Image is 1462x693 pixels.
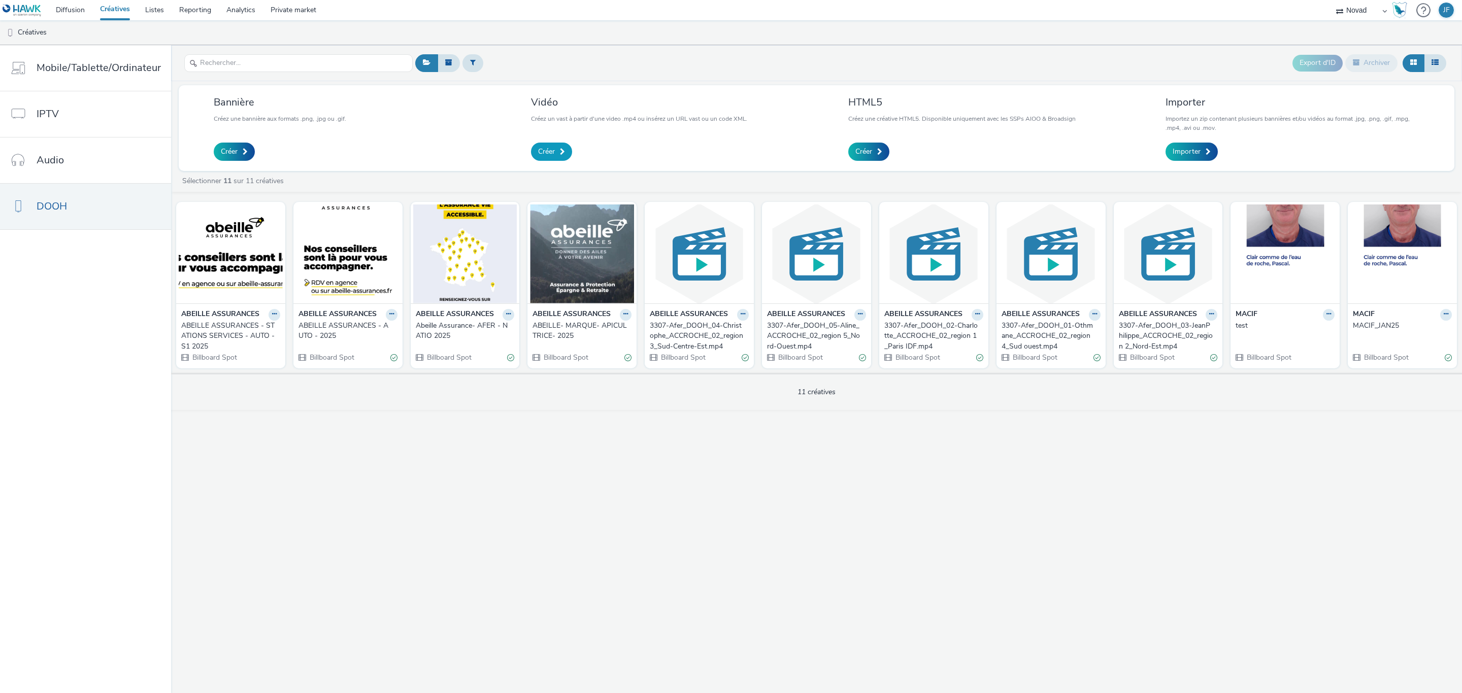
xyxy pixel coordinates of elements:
img: Hawk Academy [1392,2,1407,18]
button: Export d'ID [1292,55,1343,71]
span: Créer [538,147,555,157]
div: ABEILLE ASSURANCES - STATIONS SERVICES - AUTO - S1 2025 [181,321,276,352]
div: Valide [1210,353,1217,363]
span: Billboard Spot [777,353,823,362]
span: Billboard Spot [191,353,237,362]
div: Valide [624,353,632,363]
a: Créer [848,143,889,161]
a: ABEILLE ASSURANCES - AUTO - 2025 [298,321,397,341]
img: ABEILLE ASSURANCES - STATIONS SERVICES - AUTO - S1 2025 visual [179,204,283,303]
span: Billboard Spot [660,353,706,362]
div: Abeille Assurance- AFER - NATIO 2025 [416,321,511,341]
a: MACIF_JAN25 [1353,321,1452,331]
a: ABEILLE ASSURANCES - STATIONS SERVICES - AUTO - S1 2025 [181,321,280,352]
p: Importez un zip contenant plusieurs bannières et/ou vidéos au format .jpg, .png, .gif, .mpg, .mp4... [1166,114,1419,132]
strong: ABEILLE ASSURANCES [416,309,494,321]
img: Abeille Assurance- AFER - NATIO 2025 visual [413,204,517,303]
img: 3307-Afer_DOOH_02-Charlotte_ACCROCHE_02_region 1_Paris IDF.mp4 visual [882,204,986,303]
span: Créer [855,147,872,157]
div: test [1236,321,1331,331]
button: Liste [1424,54,1446,72]
div: Valide [976,353,983,363]
div: 3307-Afer_DOOH_01-Othmane_ACCROCHE_02_region 4_Sud ouest.mp4 [1002,321,1096,352]
img: MACIF_JAN25 visual [1350,204,1454,303]
span: IPTV [37,107,59,121]
img: 3307-Afer_DOOH_03-JeanPhilippe_ACCROCHE_02_region 2_Nord-Est.mp4 visual [1116,204,1220,303]
h3: Importer [1166,95,1419,109]
a: 3307-Afer_DOOH_05-Aline_ACCROCHE_02_region 5_Nord-Ouest.mp4 [767,321,866,352]
div: Valide [1445,353,1452,363]
span: Billboard Spot [309,353,354,362]
img: test visual [1233,204,1337,303]
a: Sélectionner sur 11 créatives [181,176,288,186]
div: MACIF_JAN25 [1353,321,1448,331]
span: Billboard Spot [894,353,940,362]
div: 3307-Afer_DOOH_02-Charlotte_ACCROCHE_02_region 1_Paris IDF.mp4 [884,321,979,352]
img: 3307-Afer_DOOH_05-Aline_ACCROCHE_02_region 5_Nord-Ouest.mp4 visual [765,204,869,303]
span: DOOH [37,199,67,214]
strong: ABEILLE ASSURANCES [298,309,377,321]
a: Importer [1166,143,1218,161]
strong: ABEILLE ASSURANCES [533,309,611,321]
div: ABEILLE- MARQUE- APICULTRICE- 2025 [533,321,627,341]
span: Mobile/Tablette/Ordinateur [37,60,161,75]
span: Billboard Spot [543,353,588,362]
p: Créez un vast à partir d'une video .mp4 ou insérez un URL vast ou un code XML. [531,114,747,123]
a: Hawk Academy [1392,2,1411,18]
span: Créer [221,147,238,157]
input: Rechercher... [184,54,413,72]
strong: ABEILLE ASSURANCES [1002,309,1080,321]
a: 3307-Afer_DOOH_04-Christophe_ACCROCHE_02_region 3_Sud-Centre-Est.mp4 [650,321,749,352]
div: Valide [390,353,397,363]
span: 11 créatives [798,387,836,397]
strong: ABEILLE ASSURANCES [884,309,962,321]
strong: MACIF [1236,309,1257,321]
a: 3307-Afer_DOOH_01-Othmane_ACCROCHE_02_region 4_Sud ouest.mp4 [1002,321,1101,352]
h3: Bannière [214,95,346,109]
div: 3307-Afer_DOOH_04-Christophe_ACCROCHE_02_region 3_Sud-Centre-Est.mp4 [650,321,745,352]
a: Créer [214,143,255,161]
button: Grille [1403,54,1424,72]
a: 3307-Afer_DOOH_03-JeanPhilippe_ACCROCHE_02_region 2_Nord-Est.mp4 [1119,321,1218,352]
div: ABEILLE ASSURANCES - AUTO - 2025 [298,321,393,341]
div: Valide [742,353,749,363]
a: test [1236,321,1335,331]
img: ABEILLE ASSURANCES - AUTO - 2025 visual [296,204,400,303]
span: Billboard Spot [1012,353,1057,362]
strong: ABEILLE ASSURANCES [1119,309,1197,321]
h3: Vidéo [531,95,747,109]
img: undefined Logo [3,4,42,17]
span: Importer [1173,147,1201,157]
strong: ABEILLE ASSURANCES [767,309,845,321]
img: dooh [5,28,15,38]
p: Créez une bannière aux formats .png, .jpg ou .gif. [214,114,346,123]
strong: 11 [223,176,231,186]
strong: ABEILLE ASSURANCES [181,309,259,321]
span: Billboard Spot [426,353,472,362]
a: Créer [531,143,572,161]
div: 3307-Afer_DOOH_05-Aline_ACCROCHE_02_region 5_Nord-Ouest.mp4 [767,321,862,352]
p: Créez une créative HTML5. Disponible uniquement avec les SSPs AIOO & Broadsign [848,114,1076,123]
div: 3307-Afer_DOOH_03-JeanPhilippe_ACCROCHE_02_region 2_Nord-Est.mp4 [1119,321,1214,352]
div: Valide [1093,353,1101,363]
button: Archiver [1345,54,1398,72]
a: Abeille Assurance- AFER - NATIO 2025 [416,321,515,341]
div: Valide [859,353,866,363]
img: ABEILLE- MARQUE- APICULTRICE- 2025 visual [530,204,634,303]
img: 3307-Afer_DOOH_01-Othmane_ACCROCHE_02_region 4_Sud ouest.mp4 visual [999,204,1103,303]
span: Billboard Spot [1129,353,1175,362]
a: ABEILLE- MARQUE- APICULTRICE- 2025 [533,321,632,341]
span: Billboard Spot [1363,353,1409,362]
img: 3307-Afer_DOOH_04-Christophe_ACCROCHE_02_region 3_Sud-Centre-Est.mp4 visual [647,204,751,303]
span: Audio [37,153,64,167]
strong: MACIF [1353,309,1375,321]
strong: ABEILLE ASSURANCES [650,309,728,321]
div: Valide [507,353,514,363]
div: JF [1443,3,1450,18]
h3: HTML5 [848,95,1076,109]
span: Billboard Spot [1246,353,1291,362]
a: 3307-Afer_DOOH_02-Charlotte_ACCROCHE_02_region 1_Paris IDF.mp4 [884,321,983,352]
